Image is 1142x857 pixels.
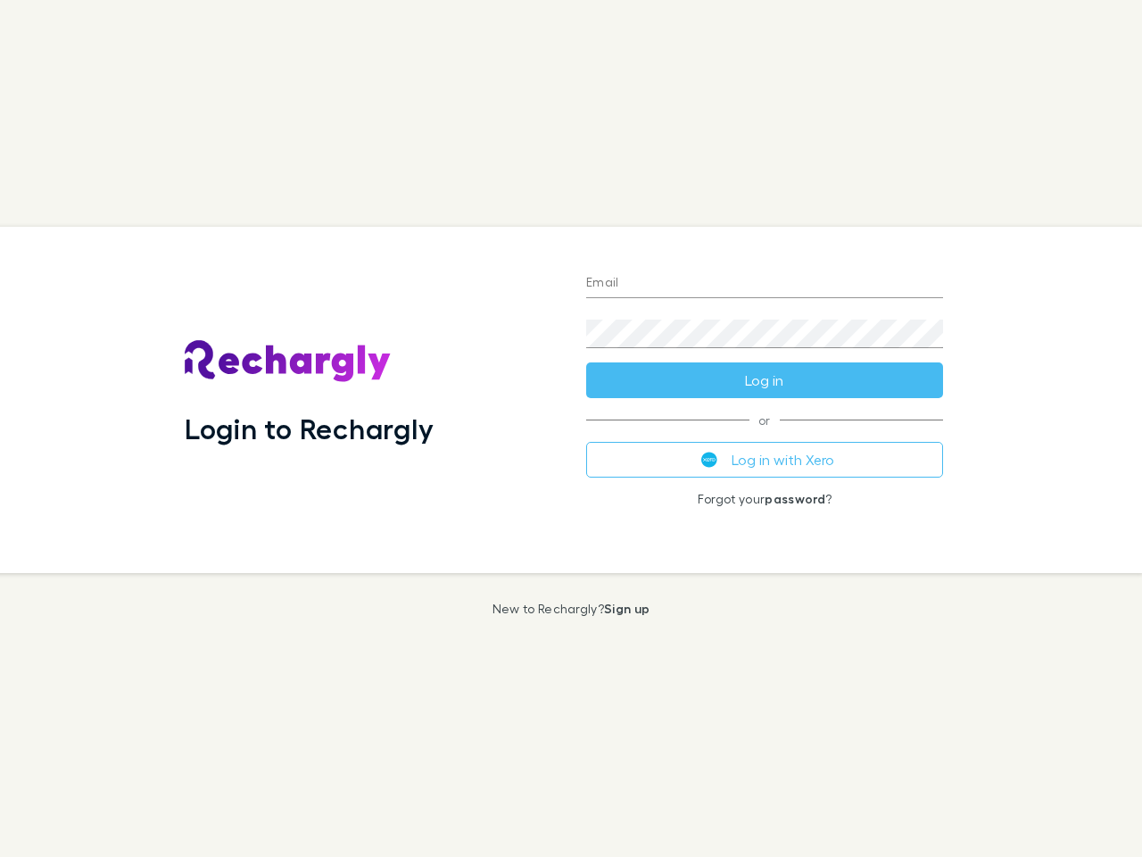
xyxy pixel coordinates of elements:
h1: Login to Rechargly [185,412,434,445]
span: or [586,420,943,420]
img: Rechargly's Logo [185,340,392,383]
button: Log in with Xero [586,442,943,478]
a: Sign up [604,601,650,616]
p: Forgot your ? [586,492,943,506]
p: New to Rechargly? [492,602,650,616]
img: Xero's logo [701,452,717,468]
button: Log in [586,362,943,398]
a: password [765,491,825,506]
